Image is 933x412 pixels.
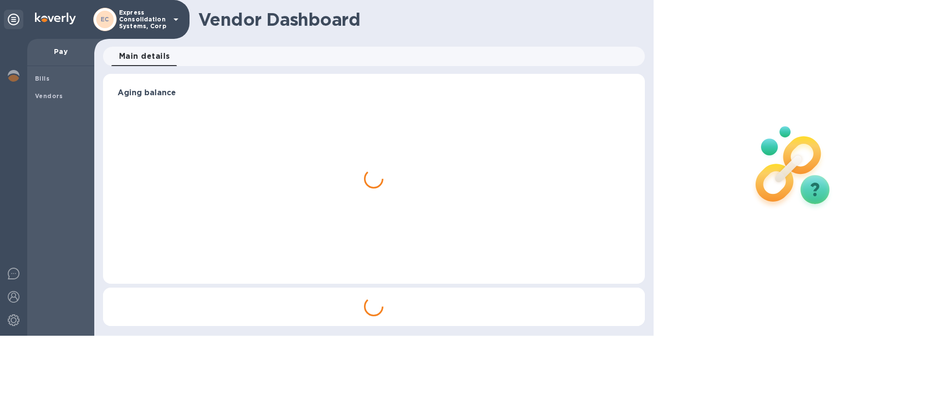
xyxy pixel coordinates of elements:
p: Pay [35,47,86,56]
div: Unpin categories [4,10,23,29]
img: Logo [35,13,76,24]
h3: Aging balance [118,88,630,98]
h1: Vendor Dashboard [198,9,638,30]
b: Bills [35,75,50,82]
span: Main details [119,50,170,63]
p: Express Consolidation Systems, Corp [119,9,168,30]
b: EC [101,16,109,23]
b: Vendors [35,92,63,100]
